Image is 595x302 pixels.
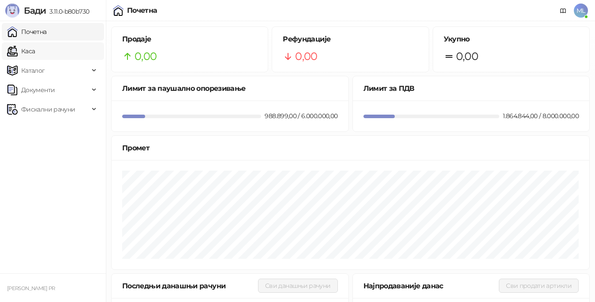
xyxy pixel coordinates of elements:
button: Сви продати артикли [499,279,579,293]
div: Промет [122,142,579,153]
span: Каталог [21,62,45,79]
div: Последњи данашњи рачуни [122,280,258,291]
a: Документација [556,4,570,18]
button: Сви данашњи рачуни [258,279,337,293]
div: 988.899,00 / 6.000.000,00 [263,111,339,121]
h5: Укупно [444,34,579,45]
small: [PERSON_NAME] PR [7,285,55,291]
h5: Рефундације [283,34,418,45]
img: Logo [5,4,19,18]
div: Почетна [127,7,157,14]
a: Каса [7,42,35,60]
div: Лимит за паушално опорезивање [122,83,338,94]
h5: Продаје [122,34,257,45]
span: 3.11.0-b80b730 [46,7,89,15]
div: Лимит за ПДВ [363,83,579,94]
span: 0,00 [295,48,317,65]
span: 0,00 [456,48,478,65]
a: Почетна [7,23,47,41]
div: Најпродаваније данас [363,280,499,291]
span: 0,00 [135,48,157,65]
span: ML [574,4,588,18]
span: Фискални рачуни [21,101,75,118]
span: Документи [21,81,55,99]
div: 1.864.844,00 / 8.000.000,00 [501,111,580,121]
span: Бади [24,5,46,16]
